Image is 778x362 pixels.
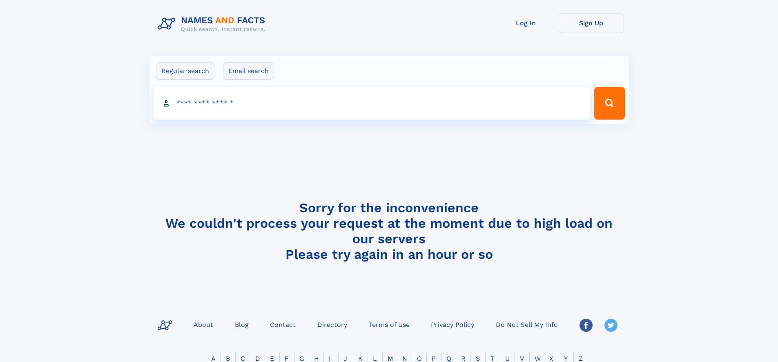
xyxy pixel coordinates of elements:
a: Blog [232,318,252,330]
a: Terms of Use [366,318,413,330]
a: Do Not Sell My Info [493,318,561,330]
a: Log In [493,13,559,33]
a: Sign Up [559,13,624,33]
a: Privacy Policy [428,318,477,330]
a: Directory [314,318,350,330]
img: Twitter [604,319,617,332]
label: Email search [223,62,274,80]
h4: Sorry for the inconvenience We couldn't process your request at the moment due to high load on ou... [154,200,624,262]
a: Contact [267,318,299,330]
input: search input [154,87,591,120]
img: Logo Names and Facts [154,13,272,35]
a: About [190,318,216,330]
label: Regular search [156,62,214,80]
img: Facebook [580,319,593,332]
button: Search Button [594,87,624,120]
